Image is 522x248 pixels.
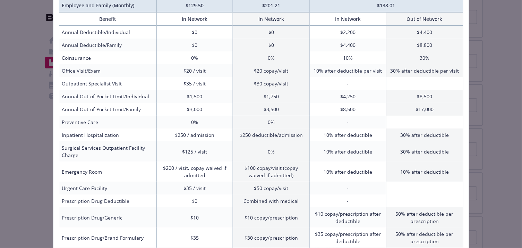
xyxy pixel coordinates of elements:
[59,141,156,162] td: Surgical Services Outpatient Facility Charge
[59,90,156,103] td: Annual Out-of-Pocket Limit/Individual
[386,13,463,26] th: Out of Network
[59,77,156,90] td: Outpatient Specialist Visit
[59,13,156,26] th: Benefit
[59,64,156,77] td: Office Visit/Exam
[59,228,156,248] td: Prescription Drug/Brand Formulary
[310,51,386,64] td: 10%
[386,39,463,51] td: $8,800
[156,26,233,39] td: $0
[233,103,310,116] td: $3,500
[59,116,156,129] td: Preventive Care
[233,51,310,64] td: 0%
[310,141,386,162] td: 10% after deductible
[59,195,156,207] td: Prescription Drug Deductible
[156,207,233,228] td: $10
[310,182,386,195] td: -
[59,103,156,116] td: Annual Out-of-Pocket Limit/Family
[59,51,156,64] td: Coinsurance
[59,162,156,182] td: Emergency Room
[233,228,310,248] td: $30 copay/prescription
[310,39,386,51] td: $4,400
[310,90,386,103] td: $4,250
[310,116,386,129] td: -
[233,195,310,207] td: Combined with medical
[233,77,310,90] td: $30 copay/visit
[156,51,233,64] td: 0%
[233,39,310,51] td: $0
[386,141,463,162] td: 30% after deductible
[156,103,233,116] td: $3,000
[386,129,463,141] td: 30% after deductible
[59,182,156,195] td: Urgent Care Facility
[59,207,156,228] td: Prescription Drug/Generic
[386,64,463,77] td: 30% after deductible per visit
[156,77,233,90] td: $35 / visit
[156,228,233,248] td: $35
[156,116,233,129] td: 0%
[310,162,386,182] td: 10% after deductible
[233,90,310,103] td: $1,750
[386,228,463,248] td: 50% after deductible per prescription
[156,39,233,51] td: $0
[233,116,310,129] td: 0%
[233,64,310,77] td: $20 copay/visit
[310,64,386,77] td: 10% after deductible per visit
[310,129,386,141] td: 10% after deductible
[233,129,310,141] td: $250 deductible/admission
[59,129,156,141] td: Inpatient Hospitalization
[310,195,386,207] td: -
[59,26,156,39] td: Annual Deductible/Individual
[156,195,233,207] td: $0
[156,90,233,103] td: $1,500
[310,103,386,116] td: $8,500
[233,26,310,39] td: $0
[156,162,233,182] td: $200 / visit, copay waived if admitted
[386,51,463,64] td: 30%
[310,207,386,228] td: $10 copay/prescription after deductible
[156,141,233,162] td: $125 / visit
[59,39,156,51] td: Annual Deductible/Family
[156,129,233,141] td: $250 / admission
[310,26,386,39] td: $2,200
[310,228,386,248] td: $35 copay/prescription after deductible
[233,13,310,26] th: In Network
[156,64,233,77] td: $20 / visit
[310,13,386,26] th: In Network
[310,77,386,90] td: -
[386,162,463,182] td: 10% after deductible
[156,182,233,195] td: $35 / visit
[233,162,310,182] td: $100 copay/visit (copay waived if admitted)
[233,182,310,195] td: $50 copay/visit
[386,103,463,116] td: $17,000
[386,26,463,39] td: $4,400
[233,207,310,228] td: $10 copay/prescription
[156,13,233,26] th: In Network
[233,141,310,162] td: 0%
[386,207,463,228] td: 50% after deductible per prescription
[386,90,463,103] td: $8,500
